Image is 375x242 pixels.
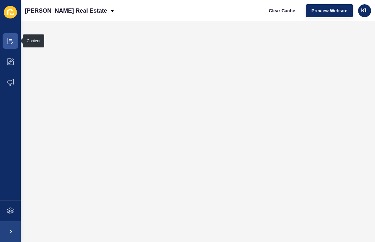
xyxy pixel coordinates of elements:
span: Clear Cache [269,7,295,14]
span: KL [361,7,368,14]
button: Clear Cache [263,4,301,17]
div: Content [27,38,40,44]
p: [PERSON_NAME] Real Estate [25,3,107,19]
button: Preview Website [306,4,353,17]
span: Preview Website [312,7,347,14]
